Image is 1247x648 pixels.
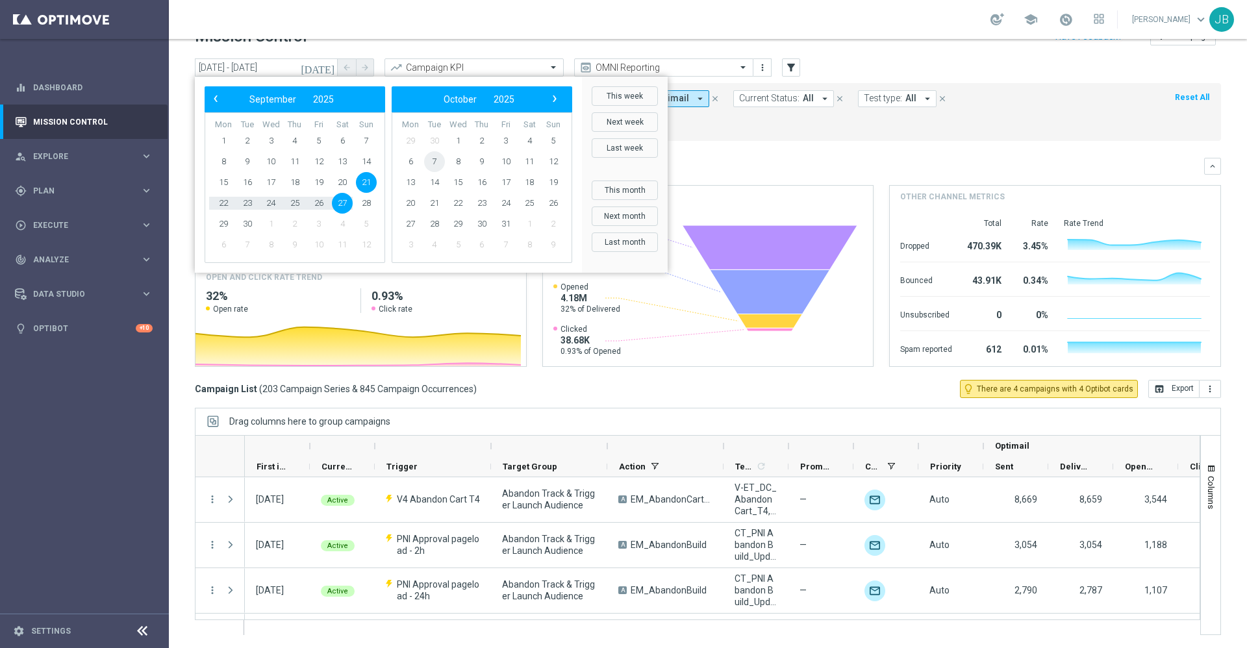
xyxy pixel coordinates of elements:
img: Optimail [864,535,885,556]
span: Abandon Track & Trigger Launch Audience [502,488,596,511]
span: Priority [930,462,961,471]
span: Execute [33,221,140,229]
div: Optimail [864,490,885,510]
span: 19 [543,172,564,193]
span: 2 [284,214,305,234]
span: Abandon Track & Trigger Launch Audience [502,533,596,556]
button: Current Status: All arrow_drop_down [733,90,834,107]
span: 3 [260,131,281,151]
span: 13 [400,172,421,193]
span: 18 [519,172,540,193]
button: lightbulb Optibot +10 [14,323,153,334]
span: 15 [213,172,234,193]
button: Next week [592,112,658,132]
i: keyboard_arrow_right [140,219,153,231]
span: September [249,94,296,105]
span: 26 [543,193,564,214]
span: 4 [332,214,353,234]
button: equalizer Dashboard [14,82,153,93]
bs-datepicker-navigation-view: ​ ​ ​ [395,91,562,108]
button: close [937,92,948,106]
span: 7 [496,234,516,255]
span: 19 [309,172,329,193]
th: weekday [307,119,331,131]
div: Data Studio [15,288,140,300]
span: V4 Abandon Cart T4 [397,493,480,505]
span: EM_AbandonBuild [631,539,707,551]
span: 1 [213,131,234,151]
div: Press SPACE to select this row. [195,523,245,568]
span: — [800,493,807,505]
span: 4.18M [561,292,620,304]
span: 23 [237,193,258,214]
div: Analyze [15,254,140,266]
span: 10 [309,234,329,255]
button: arrow_back [338,58,356,77]
div: 470.39K [968,234,1001,255]
span: 7 [237,234,258,255]
i: keyboard_arrow_right [140,288,153,300]
span: 1 [447,131,468,151]
div: 0.34% [1017,269,1048,290]
button: 2025 [485,91,523,108]
span: 10 [260,151,281,172]
span: 4 [519,131,540,151]
div: JB [1209,7,1234,32]
div: 3.45% [1017,234,1048,255]
i: filter_alt [785,62,797,73]
span: 6 [472,234,492,255]
span: 6 [213,234,234,255]
span: 21 [356,172,377,193]
span: 2 [472,131,492,151]
button: more_vert [207,493,218,505]
div: Plan [15,185,140,197]
div: Optibot [15,311,153,345]
th: weekday [399,119,423,131]
span: 9 [284,234,305,255]
span: 2 [237,131,258,151]
button: open_in_browser Export [1148,380,1200,398]
button: Data Studio keyboard_arrow_right [14,289,153,299]
div: 21 Sep 2025, Sunday [256,539,284,551]
th: weekday [494,119,518,131]
th: weekday [236,119,260,131]
span: Calculate column [754,459,766,473]
span: 30 [424,131,445,151]
span: 14 [424,172,445,193]
button: more_vert [207,584,218,596]
a: [PERSON_NAME]keyboard_arrow_down [1131,10,1209,29]
span: 3 [309,214,329,234]
span: 11 [519,151,540,172]
div: track_changes Analyze keyboard_arrow_right [14,255,153,265]
i: close [835,94,844,103]
i: person_search [15,151,27,162]
div: 0 [968,303,1001,324]
span: Promotions [800,462,831,471]
span: 32% of Delivered [561,304,620,314]
i: arrow_drop_down [694,93,706,105]
span: 2025 [494,94,514,105]
button: Last week [592,138,658,158]
span: 203 Campaign Series & 845 Campaign Occurrences [262,383,473,395]
span: 5 [447,234,468,255]
span: 7 [424,151,445,172]
span: 4 [284,131,305,151]
th: weekday [212,119,236,131]
span: First in Range [257,462,288,471]
span: 17 [260,172,281,193]
span: 9 [543,234,564,255]
span: 31 [496,214,516,234]
i: more_vert [207,539,218,551]
span: 29 [447,214,468,234]
i: preview [579,61,592,74]
span: Plan [33,187,140,195]
span: Drag columns here to group campaigns [229,416,390,427]
i: close [711,94,720,103]
span: 12 [543,151,564,172]
div: Press SPACE to select this row. [195,477,245,523]
span: Opened [561,282,620,292]
span: 23 [472,193,492,214]
span: 28 [356,193,377,214]
span: Open rate [213,304,248,314]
